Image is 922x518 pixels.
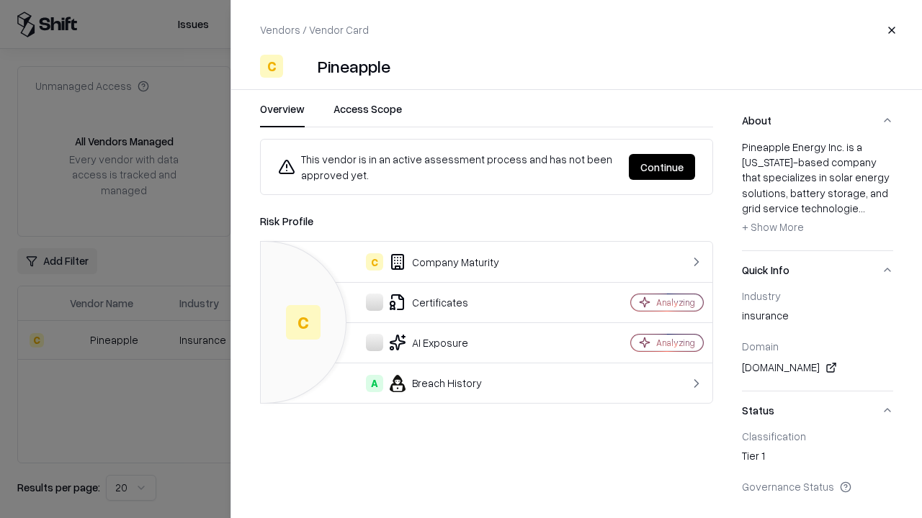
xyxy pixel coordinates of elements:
div: insurance [742,308,893,328]
button: + Show More [742,216,804,239]
button: Status [742,391,893,430]
img: Pineapple [289,55,312,78]
div: Pineapple Energy Inc. is a [US_STATE]-based company that specializes in solar energy solutions, b... [742,140,893,239]
div: Company Maturity [272,253,581,271]
div: AI Exposure [272,334,581,351]
div: Quick Info [742,289,893,391]
div: Classification [742,430,893,442]
p: Vendors / Vendor Card [260,22,369,37]
span: + Show More [742,220,804,233]
div: [DOMAIN_NAME] [742,359,893,376]
button: Access Scope [334,101,402,127]
button: Overview [260,101,305,127]
div: Tier 1 [742,448,893,468]
div: Risk Profile [260,212,713,230]
div: Certificates [272,294,581,311]
button: About [742,101,893,140]
div: C [366,253,383,271]
button: Quick Info [742,251,893,289]
div: Industry [742,289,893,302]
div: Domain [742,340,893,353]
span: ... [859,201,865,214]
div: Governance Status [742,480,893,493]
div: C [286,305,321,340]
button: Continue [629,154,695,180]
div: Breach History [272,375,581,392]
div: Analyzing [656,296,695,309]
div: C [260,55,283,78]
div: Pineapple [318,55,390,78]
div: About [742,140,893,250]
div: This vendor is in an active assessment process and has not been approved yet. [278,151,617,183]
div: Analyzing [656,337,695,349]
div: A [366,375,383,392]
